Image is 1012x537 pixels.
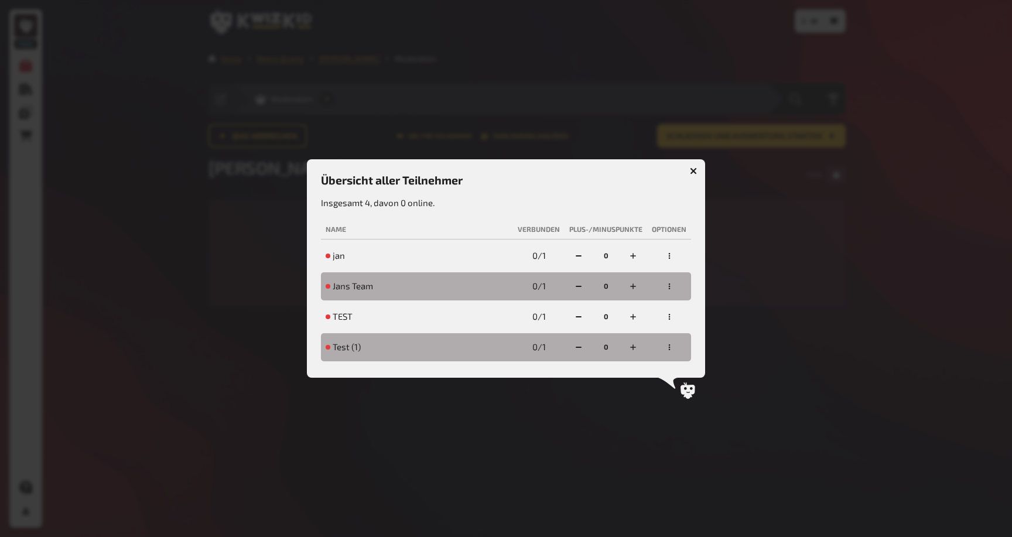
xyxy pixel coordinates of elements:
[513,242,565,270] td: 0 / 1
[599,277,612,296] div: 0
[513,303,565,331] td: 0 / 1
[321,220,513,240] th: Name
[599,338,612,357] div: 0
[647,220,691,240] th: Optionen
[513,220,565,240] th: Verbunden
[599,247,612,265] div: 0
[513,272,565,300] td: 0 / 1
[333,341,361,353] span: Test (1)
[333,250,345,262] span: jan
[565,220,647,240] th: Plus-/Minuspunkte
[513,333,565,361] td: 0 / 1
[599,307,612,326] div: 0
[333,281,373,292] span: Jans Team
[333,311,353,323] span: TEST
[321,196,691,210] p: Insgesamt 4, davon 0 online.
[321,173,691,187] h3: Übersicht aller Teilnehmer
